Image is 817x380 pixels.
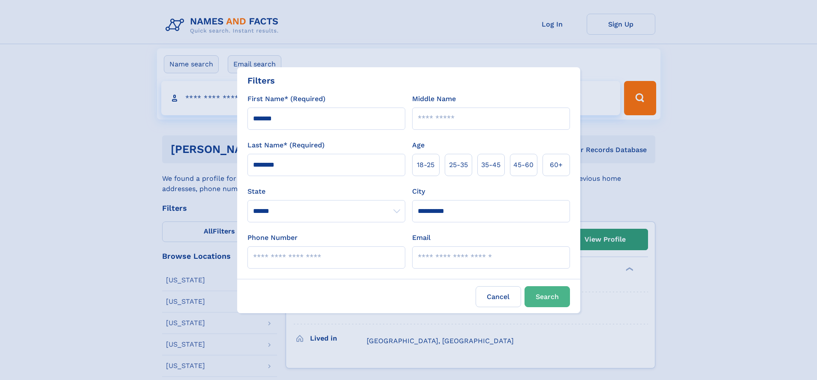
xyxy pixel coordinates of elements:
[247,74,275,87] div: Filters
[247,94,326,104] label: First Name* (Required)
[550,160,563,170] span: 60+
[247,233,298,243] label: Phone Number
[449,160,468,170] span: 25‑35
[247,140,325,150] label: Last Name* (Required)
[412,186,425,197] label: City
[525,286,570,307] button: Search
[481,160,500,170] span: 35‑45
[412,233,431,243] label: Email
[417,160,434,170] span: 18‑25
[247,186,405,197] label: State
[412,94,456,104] label: Middle Name
[513,160,534,170] span: 45‑60
[476,286,521,307] label: Cancel
[412,140,425,150] label: Age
